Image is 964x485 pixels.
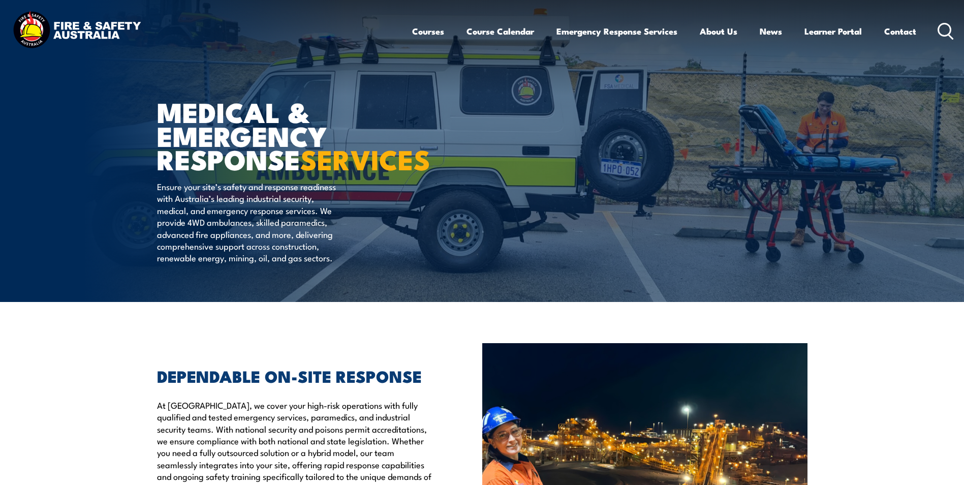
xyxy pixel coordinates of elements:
[300,137,430,179] strong: SERVICES
[157,369,436,383] h2: DEPENDABLE ON-SITE RESPONSE
[556,18,677,45] a: Emergency Response Services
[760,18,782,45] a: News
[157,180,343,264] p: Ensure your site’s safety and response readiness with Australia’s leading industrial security, me...
[700,18,737,45] a: About Us
[884,18,916,45] a: Contact
[157,100,408,171] h1: MEDICAL & EMERGENCY RESPONSE
[467,18,534,45] a: Course Calendar
[412,18,444,45] a: Courses
[804,18,862,45] a: Learner Portal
